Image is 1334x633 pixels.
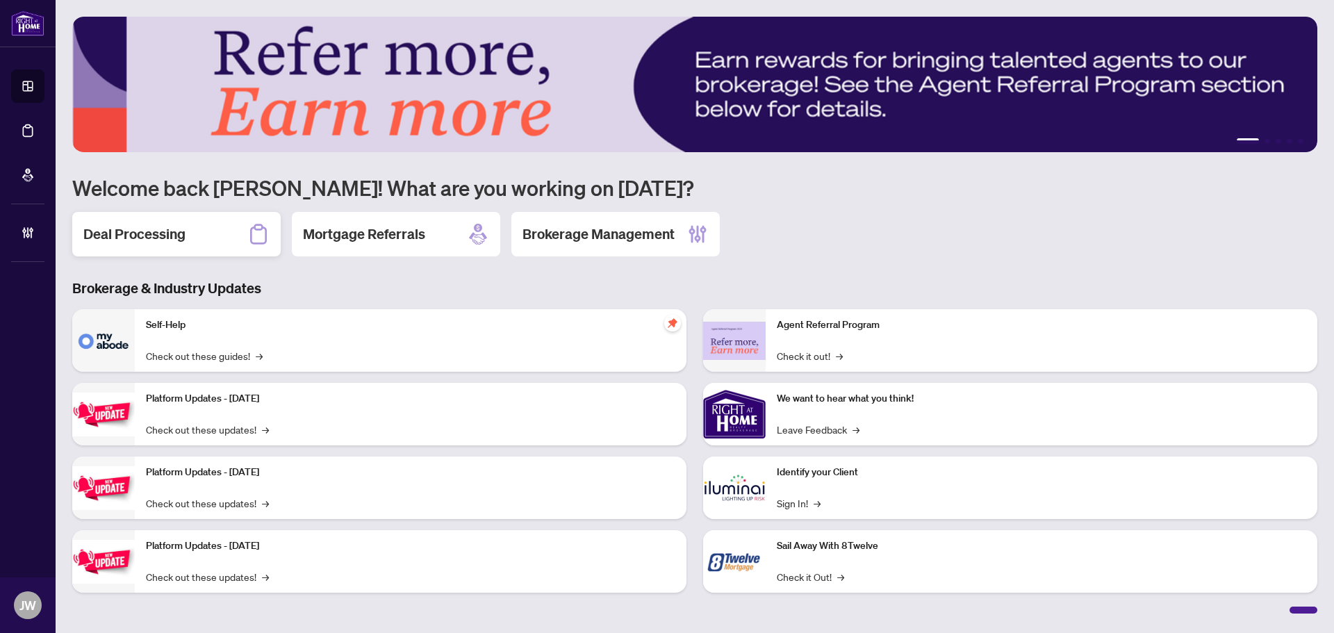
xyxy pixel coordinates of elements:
[664,315,681,331] span: pushpin
[1287,138,1292,144] button: 4
[146,495,269,511] a: Check out these updates!→
[777,391,1306,406] p: We want to hear what you think!
[777,465,1306,480] p: Identify your Client
[72,540,135,584] img: Platform Updates - June 23, 2025
[836,348,843,363] span: →
[146,422,269,437] a: Check out these updates!→
[777,348,843,363] a: Check it out!→
[853,422,859,437] span: →
[72,466,135,510] img: Platform Updates - July 8, 2025
[703,322,766,360] img: Agent Referral Program
[72,17,1317,152] img: Slide 0
[262,569,269,584] span: →
[262,495,269,511] span: →
[303,224,425,244] h2: Mortgage Referrals
[146,318,675,333] p: Self-Help
[146,569,269,584] a: Check out these updates!→
[522,224,675,244] h2: Brokerage Management
[703,530,766,593] img: Sail Away With 8Twelve
[1265,138,1270,144] button: 2
[72,279,1317,298] h3: Brokerage & Industry Updates
[146,348,263,363] a: Check out these guides!→
[777,495,821,511] a: Sign In!→
[146,539,675,554] p: Platform Updates - [DATE]
[72,309,135,372] img: Self-Help
[777,539,1306,554] p: Sail Away With 8Twelve
[262,422,269,437] span: →
[72,393,135,436] img: Platform Updates - July 21, 2025
[83,224,186,244] h2: Deal Processing
[1237,138,1259,144] button: 1
[72,174,1317,201] h1: Welcome back [PERSON_NAME]! What are you working on [DATE]?
[703,383,766,445] img: We want to hear what you think!
[11,10,44,36] img: logo
[703,457,766,519] img: Identify your Client
[777,318,1306,333] p: Agent Referral Program
[19,595,36,615] span: JW
[1298,138,1303,144] button: 5
[1276,138,1281,144] button: 3
[777,569,844,584] a: Check it Out!→
[146,391,675,406] p: Platform Updates - [DATE]
[146,465,675,480] p: Platform Updates - [DATE]
[814,495,821,511] span: →
[256,348,263,363] span: →
[777,422,859,437] a: Leave Feedback→
[837,569,844,584] span: →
